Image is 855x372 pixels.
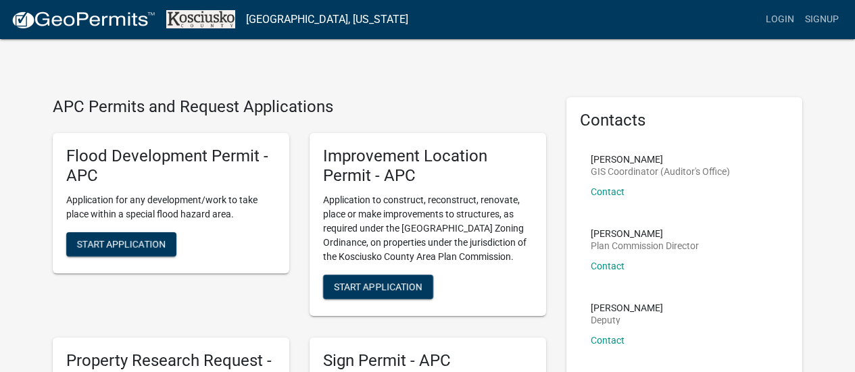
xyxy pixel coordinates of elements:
p: [PERSON_NAME] [591,155,730,164]
p: Deputy [591,315,663,325]
a: Contact [591,186,625,197]
p: Plan Commission Director [591,241,699,250]
p: Application to construct, reconstruct, renovate, place or make improvements to structures, as req... [323,193,533,264]
a: Signup [800,7,844,32]
a: Login [760,7,800,32]
h4: APC Permits and Request Applications [53,97,546,117]
a: Contact [591,261,625,271]
button: Start Application [66,232,176,257]
p: [PERSON_NAME] [591,229,699,238]
h5: Improvement Location Permit - APC [323,147,533,186]
h5: Contacts [580,111,789,130]
p: GIS Coordinator (Auditor's Office) [591,167,730,176]
span: Start Application [77,239,166,250]
a: Contact [591,335,625,346]
h5: Flood Development Permit - APC [66,147,276,186]
button: Start Application [323,275,433,299]
img: Kosciusko County, Indiana [166,10,235,28]
span: Start Application [334,282,422,292]
a: [GEOGRAPHIC_DATA], [US_STATE] [246,8,408,31]
p: [PERSON_NAME] [591,303,663,313]
p: Application for any development/work to take place within a special flood hazard area. [66,193,276,221]
h5: Sign Permit - APC [323,351,533,371]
